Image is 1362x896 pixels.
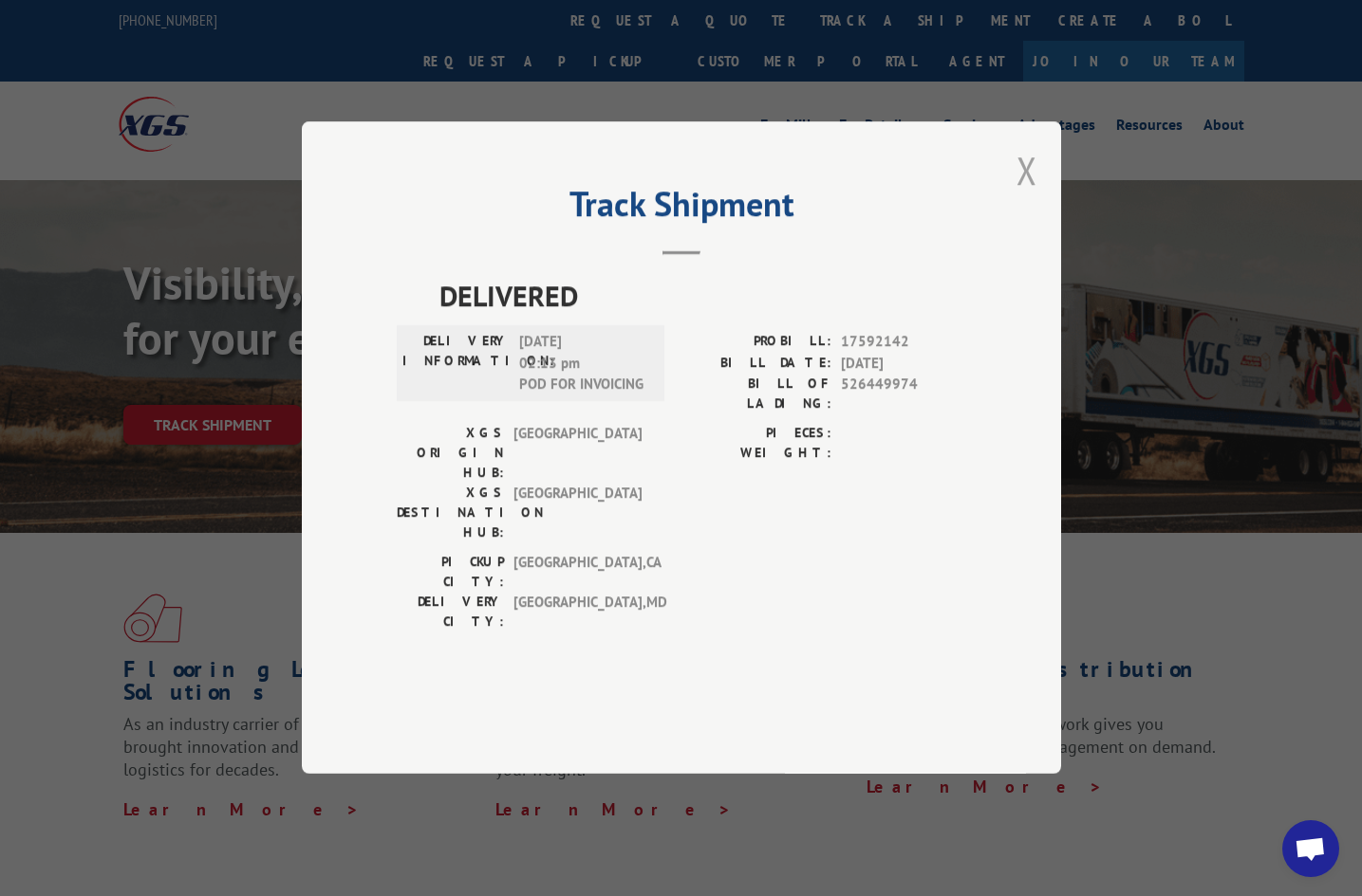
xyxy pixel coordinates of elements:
[841,332,966,354] span: 17592142
[519,332,647,396] span: [DATE] 02:13 pm POD FOR INVOICING
[513,484,642,543] span: [GEOGRAPHIC_DATA]
[1282,820,1339,877] div: Open chat
[397,553,504,593] label: PICKUP CITY:
[681,332,831,354] label: PROBILL:
[681,444,831,464] label: WEIGHT:
[402,332,510,396] label: DELIVERY INFORMATION:
[681,424,831,444] label: PIECES:
[513,424,642,484] span: [GEOGRAPHIC_DATA]
[397,191,966,227] h2: Track Shipment
[513,553,642,593] span: [GEOGRAPHIC_DATA] , CA
[841,353,966,375] span: [DATE]
[397,484,504,543] label: XGS DESTINATION HUB:
[681,353,831,375] label: BILL DATE:
[1017,145,1037,195] button: Close modal
[397,424,504,484] label: XGS ORIGIN HUB:
[397,593,504,632] label: DELIVERY CITY:
[513,593,642,632] span: [GEOGRAPHIC_DATA] , MD
[439,275,966,318] span: DELIVERED
[681,375,831,414] label: BILL OF LADING:
[841,375,966,414] span: 526449974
